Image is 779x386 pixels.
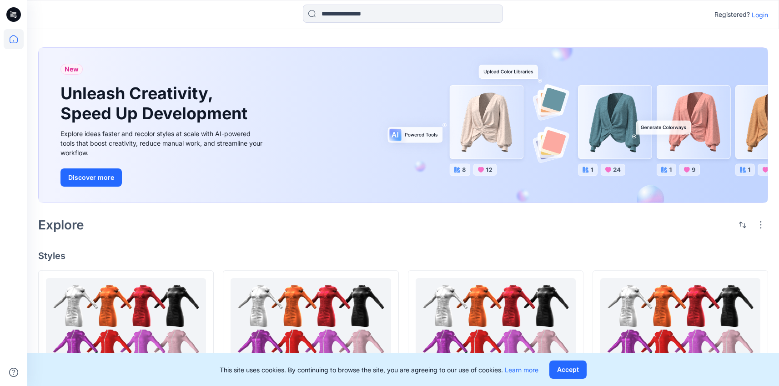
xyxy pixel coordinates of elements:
p: This site uses cookies. By continuing to browse the site, you are agreeing to our use of cookies. [220,365,538,375]
button: Discover more [60,168,122,187]
div: Explore ideas faster and recolor styles at scale with AI-powered tools that boost creativity, red... [60,129,265,157]
h1: Unleash Creativity, Speed Up Development [60,84,251,123]
span: New [65,64,79,75]
h2: Explore [38,218,84,232]
a: Automation [416,278,576,378]
button: Accept [549,361,587,379]
a: Automation [231,278,391,378]
a: Automation [600,278,760,378]
a: Learn more [505,366,538,374]
h4: Styles [38,250,768,261]
p: Login [752,10,768,20]
a: Automation [46,278,206,378]
a: Discover more [60,168,265,187]
p: Registered? [714,9,750,20]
